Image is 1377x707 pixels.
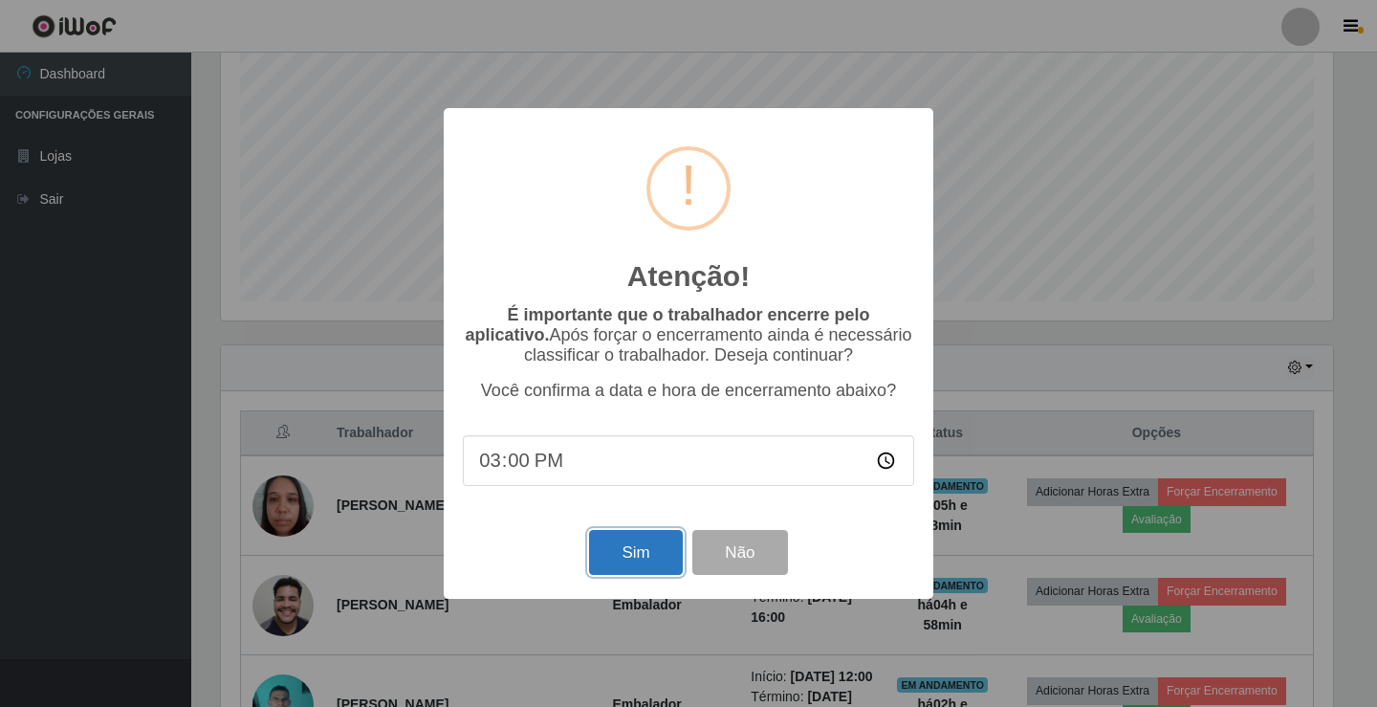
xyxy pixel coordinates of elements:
p: Você confirma a data e hora de encerramento abaixo? [463,381,914,401]
b: É importante que o trabalhador encerre pelo aplicativo. [465,305,869,344]
button: Não [692,530,787,575]
button: Sim [589,530,682,575]
h2: Atenção! [627,259,750,294]
p: Após forçar o encerramento ainda é necessário classificar o trabalhador. Deseja continuar? [463,305,914,365]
